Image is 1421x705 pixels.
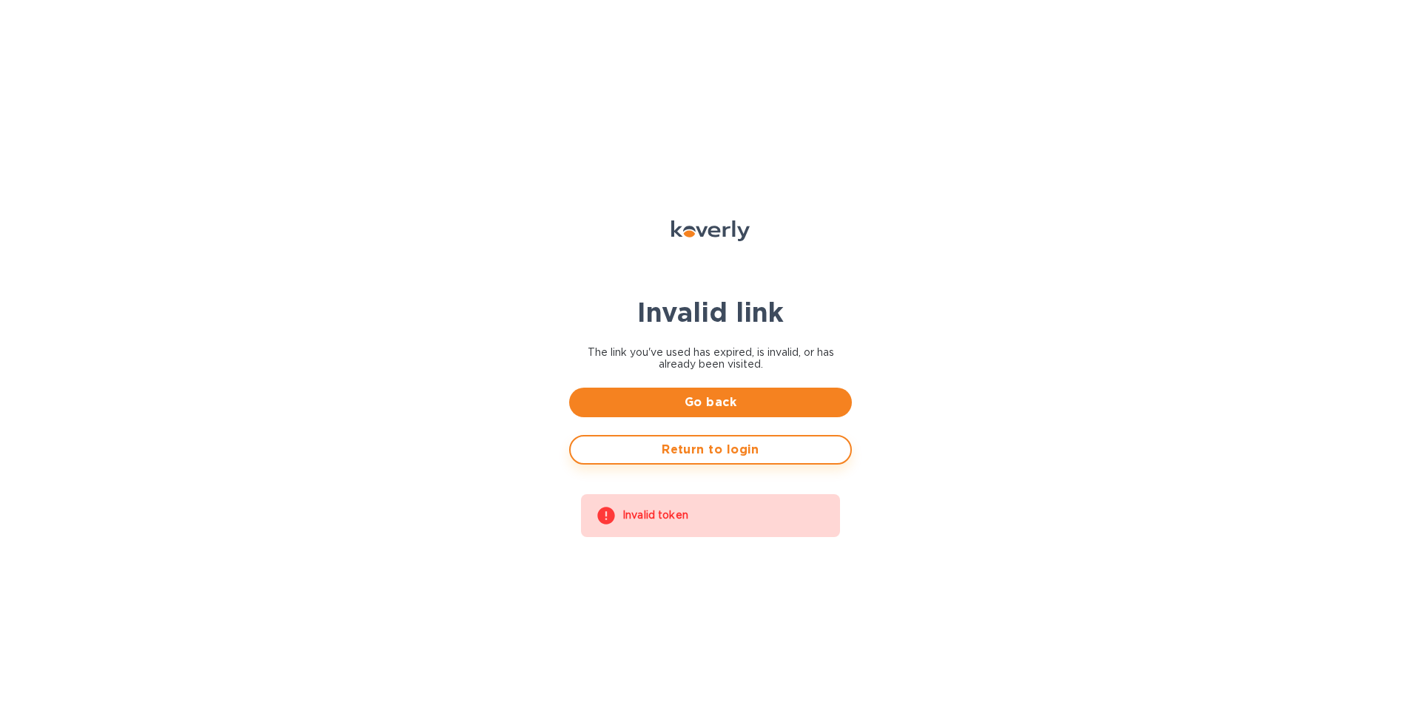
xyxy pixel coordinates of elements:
button: Return to login [569,435,852,465]
span: Go back [581,394,840,411]
span: The link you've used has expired, is invalid, or has already been visited. [569,346,852,370]
img: Koverly [671,220,750,241]
div: Invalid token [622,502,825,529]
button: Go back [569,388,852,417]
b: Invalid link [637,296,784,328]
span: Return to login [582,441,839,459]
